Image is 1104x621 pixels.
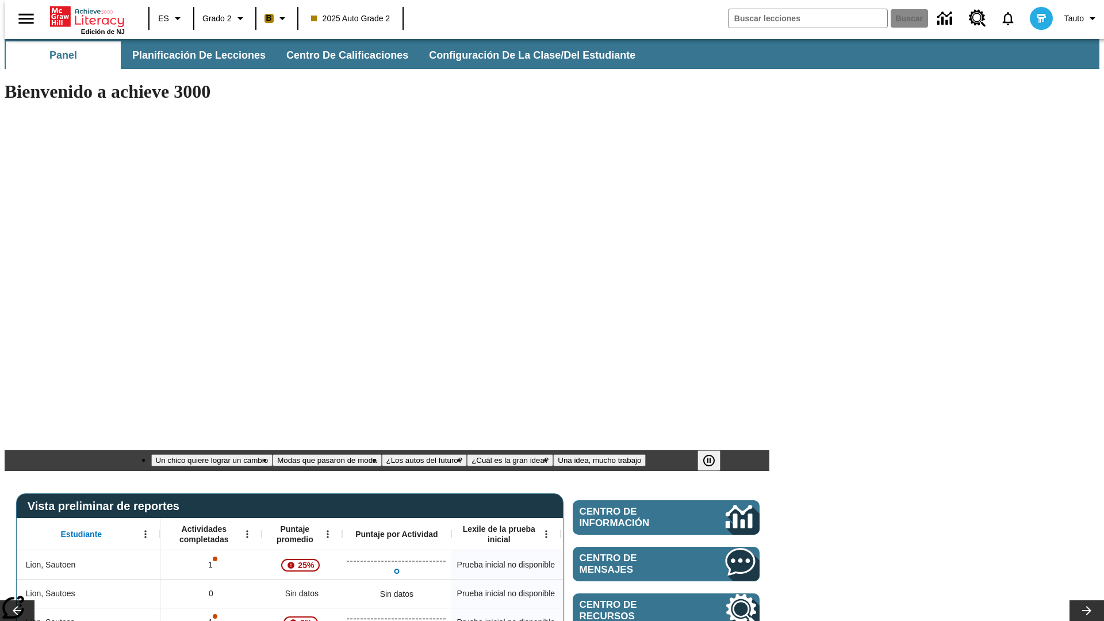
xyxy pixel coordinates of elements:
[553,454,646,466] button: Diapositiva 5 Una idea, mucho trabajo
[5,81,769,102] h1: Bienvenido a achieve 3000
[293,555,319,576] span: 25%
[153,8,190,29] button: Lenguaje: ES, Selecciona un idioma
[160,550,262,579] div: 1, Es posible que sea inválido el puntaje de una o más actividades., Lion, Sautoen
[209,588,213,600] span: 0
[580,553,691,576] span: Centro de mensajes
[319,526,336,543] button: Abrir menú
[28,500,185,513] span: Vista preliminar de reportes
[207,559,215,571] p: 1
[50,4,125,35] div: Portada
[49,49,77,62] span: Panel
[273,454,381,466] button: Diapositiva 2 Modas que pasaron de moda
[202,13,232,25] span: Grado 2
[262,550,342,579] div: , 25%, ¡Atención! La puntuación media de 25% correspondiente al primer intento de este estudiante...
[573,500,760,535] a: Centro de información
[561,550,670,579] div: Sin datos, Lion, Sautoen
[561,579,670,608] div: Sin datos, Lion, Sautoes
[1060,8,1104,29] button: Perfil/Configuración
[61,529,102,539] span: Estudiante
[158,13,169,25] span: ES
[697,450,732,471] div: Pausar
[26,559,75,571] span: Lion, Sautoen
[311,13,390,25] span: 2025 Auto Grade 2
[457,588,555,600] span: Prueba inicial no disponible, Lion, Sautoes
[429,49,635,62] span: Configuración de la clase/del estudiante
[81,28,125,35] span: Edición de NJ
[260,8,294,29] button: Boost El color de la clase es anaranjado claro. Cambiar el color de la clase.
[50,5,125,28] a: Portada
[962,3,993,34] a: Centro de recursos, Se abrirá en una pestaña nueva.
[374,582,419,605] div: Sin datos, Lion, Sautoes
[266,11,272,25] span: B
[467,454,553,466] button: Diapositiva 4 ¿Cuál es la gran idea?
[9,2,43,36] button: Abrir el menú lateral
[420,41,645,69] button: Configuración de la clase/del estudiante
[160,579,262,608] div: 0, Lion, Sautoes
[6,41,121,69] button: Panel
[277,41,417,69] button: Centro de calificaciones
[262,579,342,608] div: Sin datos, Lion, Sautoes
[538,526,555,543] button: Abrir menú
[1064,13,1084,25] span: Tauto
[279,582,324,605] span: Sin datos
[286,49,408,62] span: Centro de calificaciones
[166,524,242,545] span: Actividades completadas
[697,450,720,471] button: Pausar
[1023,3,1060,33] button: Escoja un nuevo avatar
[198,8,252,29] button: Grado: Grado 2, Elige un grado
[729,9,887,28] input: Buscar campo
[26,588,75,600] span: Lion, Sautoes
[457,559,555,571] span: Prueba inicial no disponible, Lion, Sautoen
[123,41,275,69] button: Planificación de lecciones
[573,547,760,581] a: Centro de mensajes
[993,3,1023,33] a: Notificaciones
[1069,600,1104,621] button: Carrusel de lecciones, seguir
[137,526,154,543] button: Abrir menú
[457,524,541,545] span: Lexile de la prueba inicial
[151,454,273,466] button: Diapositiva 1 Un chico quiere lograr un cambio
[1030,7,1053,30] img: avatar image
[5,39,1099,69] div: Subbarra de navegación
[239,526,256,543] button: Abrir menú
[5,41,646,69] div: Subbarra de navegación
[930,3,962,34] a: Centro de información
[580,506,687,529] span: Centro de información
[267,524,323,545] span: Puntaje promedio
[132,49,266,62] span: Planificación de lecciones
[382,454,467,466] button: Diapositiva 3 ¿Los autos del futuro?
[355,529,438,539] span: Puntaje por Actividad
